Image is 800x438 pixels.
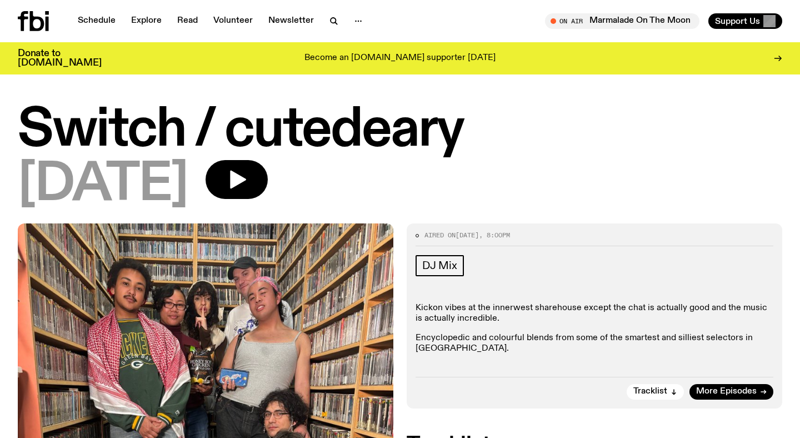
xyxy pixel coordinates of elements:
[416,255,464,276] a: DJ Mix
[71,13,122,29] a: Schedule
[416,303,773,324] p: Kickon vibes at the innerwest sharehouse except the chat is actually good and the music is actual...
[18,160,188,210] span: [DATE]
[422,260,457,272] span: DJ Mix
[124,13,168,29] a: Explore
[715,16,760,26] span: Support Us
[18,49,102,68] h3: Donate to [DOMAIN_NAME]
[304,53,496,63] p: Become an [DOMAIN_NAME] supporter [DATE]
[689,384,773,400] a: More Episodes
[627,384,684,400] button: Tracklist
[171,13,204,29] a: Read
[545,13,699,29] button: On AirMarmalade On The Moon
[456,231,479,240] span: [DATE]
[633,387,667,396] span: Tracklist
[479,231,510,240] span: , 8:00pm
[207,13,259,29] a: Volunteer
[262,13,321,29] a: Newsletter
[416,333,773,365] p: Encyclopedic and colourful blends from some of the smartest and silliest selectors in [GEOGRAPHIC...
[18,106,782,156] h1: Switch / cutedeary
[708,13,782,29] button: Support Us
[424,231,456,240] span: Aired on
[696,387,757,396] span: More Episodes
